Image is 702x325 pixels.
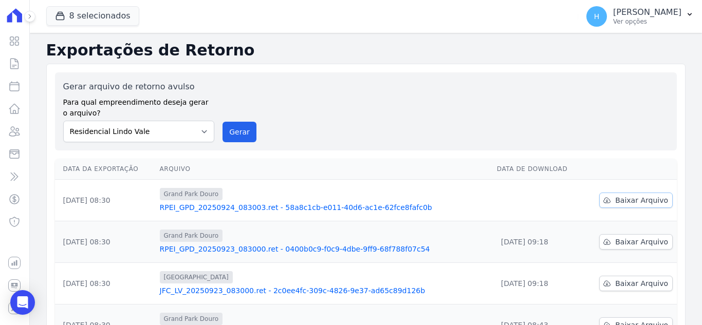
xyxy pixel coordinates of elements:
[160,202,489,213] a: RPEI_GPD_20250924_083003.ret - 58a8c1cb-e011-40d6-ac1e-62fce8fafc0b
[46,6,139,26] button: 8 selecionados
[160,188,223,200] span: Grand Park Douro
[160,285,489,296] a: JFC_LV_20250923_083000.ret - 2c0ee4fc-309c-4826-9e37-ad65c89d126b
[599,276,673,291] a: Baixar Arquivo
[613,7,681,17] p: [PERSON_NAME]
[599,234,673,250] a: Baixar Arquivo
[46,41,686,60] h2: Exportações de Retorno
[615,278,668,289] span: Baixar Arquivo
[160,313,223,325] span: Grand Park Douro
[63,93,215,119] label: Para qual empreendimento deseja gerar o arquivo?
[613,17,681,26] p: Ver opções
[160,230,223,242] span: Grand Park Douro
[615,237,668,247] span: Baixar Arquivo
[160,244,489,254] a: RPEI_GPD_20250923_083000.ret - 0400b0c9-f0c9-4dbe-9ff9-68f788f07c54
[615,195,668,205] span: Baixar Arquivo
[594,13,600,20] span: H
[223,122,256,142] button: Gerar
[55,221,156,263] td: [DATE] 08:30
[156,159,493,180] th: Arquivo
[10,290,35,315] div: Open Intercom Messenger
[493,221,583,263] td: [DATE] 09:18
[55,180,156,221] td: [DATE] 08:30
[599,193,673,208] a: Baixar Arquivo
[63,81,215,93] label: Gerar arquivo de retorno avulso
[493,159,583,180] th: Data de Download
[493,263,583,304] td: [DATE] 09:18
[55,159,156,180] th: Data da Exportação
[578,2,702,31] button: H [PERSON_NAME] Ver opções
[160,271,233,283] span: [GEOGRAPHIC_DATA]
[55,263,156,304] td: [DATE] 08:30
